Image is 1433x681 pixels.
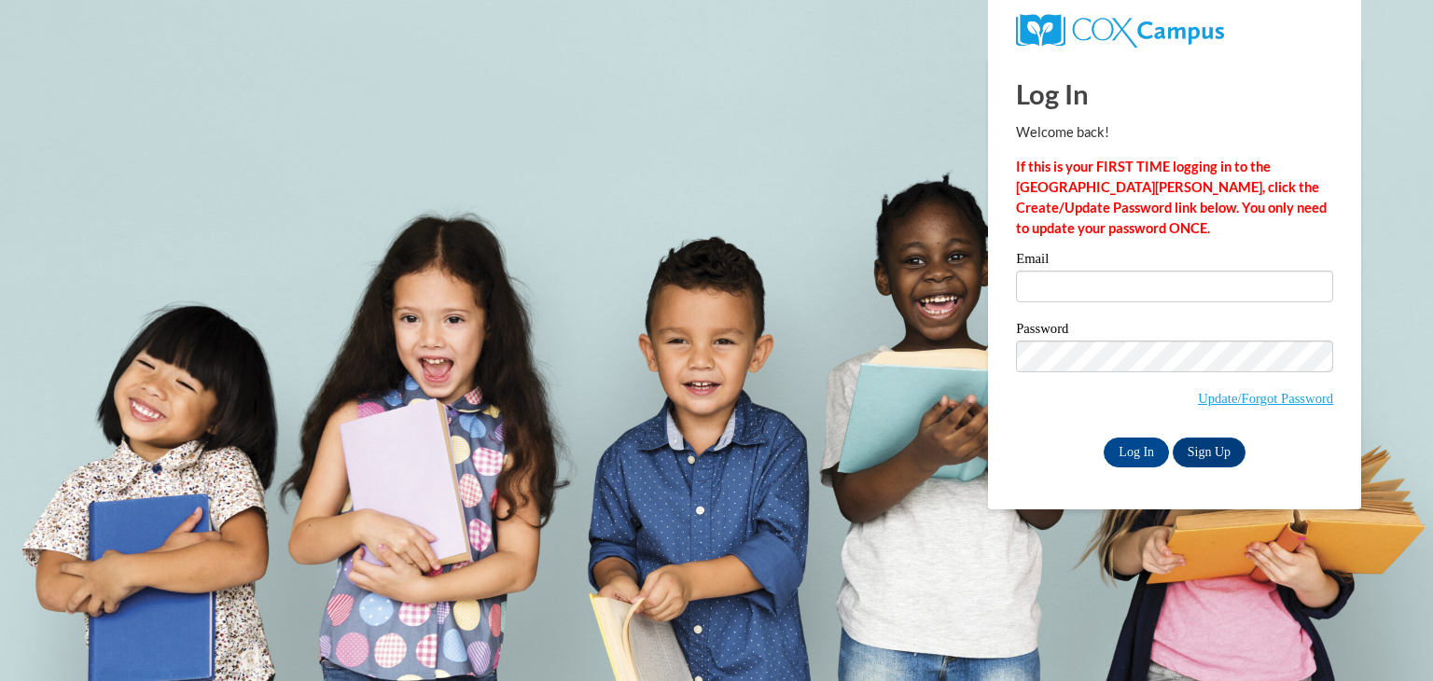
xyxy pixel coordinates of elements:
[1016,14,1224,48] img: COX Campus
[1016,122,1333,143] p: Welcome back!
[1016,252,1333,271] label: Email
[1016,21,1224,37] a: COX Campus
[1198,391,1333,406] a: Update/Forgot Password
[1104,438,1169,467] input: Log In
[1016,159,1327,236] strong: If this is your FIRST TIME logging in to the [GEOGRAPHIC_DATA][PERSON_NAME], click the Create/Upd...
[1173,438,1245,467] a: Sign Up
[1016,322,1333,340] label: Password
[1016,75,1333,113] h1: Log In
